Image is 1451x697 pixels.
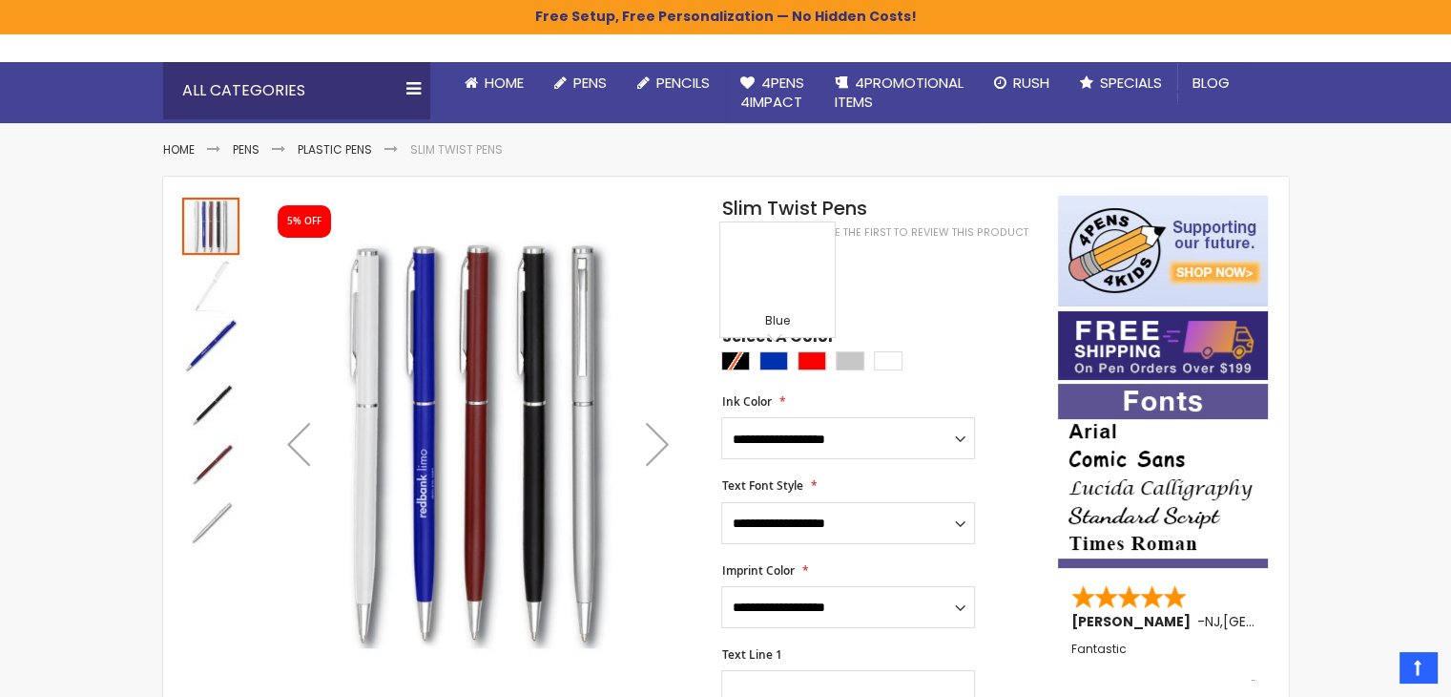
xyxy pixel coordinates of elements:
[1065,62,1177,104] a: Specials
[725,62,819,124] a: 4Pens4impact
[1058,384,1268,568] img: font-personalization-examples
[410,142,503,158] li: Slim Twist Pens
[721,195,866,222] span: Slim Twist Pens
[759,351,788,370] div: Blue
[1294,645,1451,697] iframe: Google Customer Reviews
[182,492,239,551] div: Slim Twist Pens
[539,62,622,104] a: Pens
[259,223,695,660] img: Slim Twist Pens
[1058,311,1268,380] img: Free shipping on orders over $199
[182,257,239,314] img: Slim Twist Pens
[798,351,826,370] div: Red
[182,255,241,314] div: Slim Twist Pens
[182,434,239,492] img: Slim Twist Pens
[1071,643,1256,684] div: Fantastic
[182,314,241,373] div: Slim Twist Pens
[1192,73,1230,93] span: Blog
[622,62,725,104] a: Pencils
[1071,612,1197,631] span: [PERSON_NAME]
[721,562,794,579] span: Imprint Color
[827,225,1027,240] a: Be the first to review this product
[182,196,241,255] div: Slim Twist Pens
[1177,62,1245,104] a: Blog
[740,73,804,112] span: 4Pens 4impact
[874,351,902,370] div: White
[485,73,524,93] span: Home
[573,73,607,93] span: Pens
[163,62,430,119] div: All Categories
[1013,73,1049,93] span: Rush
[721,477,802,494] span: Text Font Style
[721,327,834,352] span: Select A Color
[835,73,964,112] span: 4PROMOTIONAL ITEMS
[1205,612,1220,631] span: NJ
[260,196,337,691] div: Previous
[182,433,241,492] div: Slim Twist Pens
[449,62,539,104] a: Home
[1223,612,1363,631] span: [GEOGRAPHIC_DATA]
[182,373,241,433] div: Slim Twist Pens
[819,62,979,124] a: 4PROMOTIONALITEMS
[979,62,1065,104] a: Rush
[182,494,239,551] img: Slim Twist Pens
[1100,73,1162,93] span: Specials
[298,141,372,158] a: Plastic Pens
[725,313,830,332] div: Blue
[287,215,321,228] div: 5% OFF
[721,393,771,410] span: Ink Color
[656,73,710,93] span: Pencils
[721,646,781,663] span: Text Line 1
[233,141,259,158] a: Pens
[163,141,195,158] a: Home
[1058,196,1268,306] img: 4pens 4 kids
[836,351,864,370] div: Silver
[182,316,239,373] img: Slim Twist Pens
[1197,612,1363,631] span: - ,
[182,375,239,433] img: Slim Twist Pens
[619,196,695,691] div: Next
